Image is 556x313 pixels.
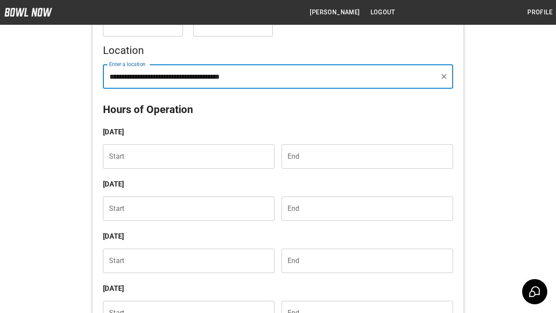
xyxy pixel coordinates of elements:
[281,196,447,221] input: Choose time
[103,231,453,242] p: [DATE]
[103,144,268,169] input: Choose time
[524,4,556,20] button: Profile
[103,179,453,190] p: [DATE]
[103,127,453,137] p: [DATE]
[438,70,450,83] button: Clear
[4,8,52,17] img: logo
[103,249,268,273] input: Choose time
[281,144,447,169] input: Choose time
[103,103,453,117] h5: Hours of Operation
[103,196,268,221] input: Choose time
[103,43,453,57] h5: Location
[367,4,398,20] button: Logout
[281,249,447,273] input: Choose time
[103,283,453,294] p: [DATE]
[306,4,363,20] button: [PERSON_NAME]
